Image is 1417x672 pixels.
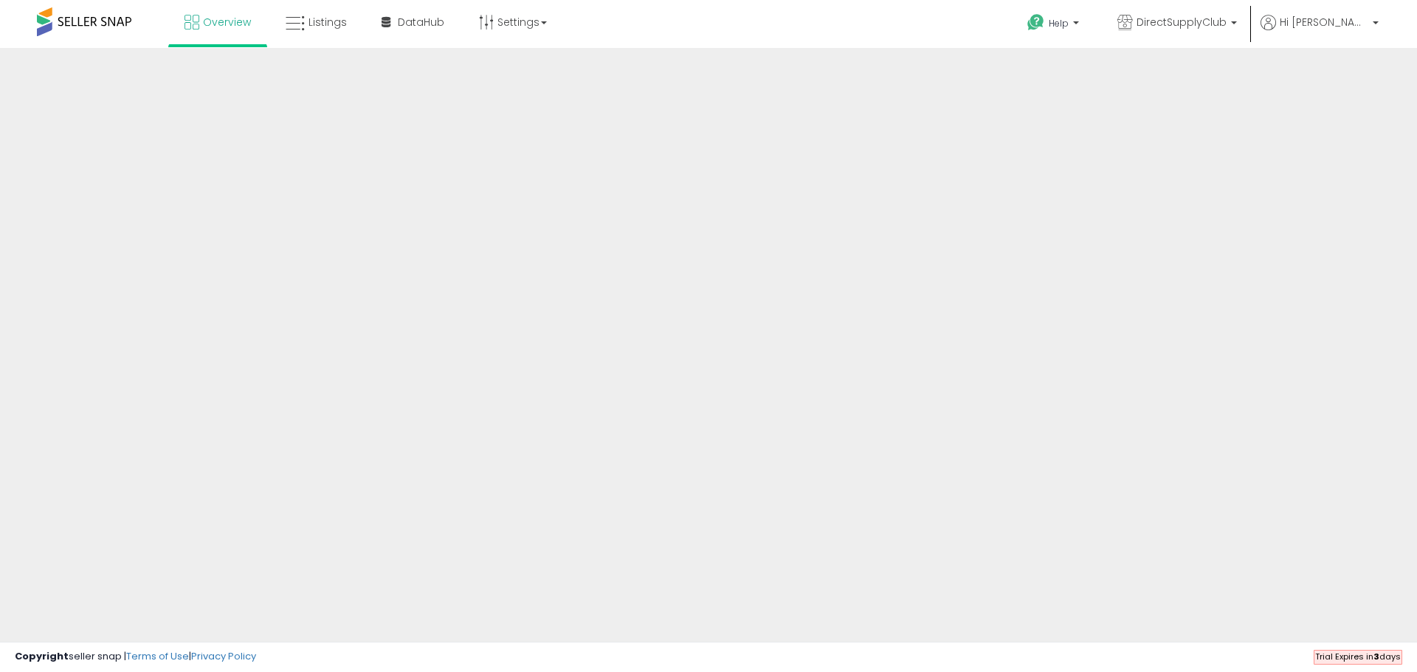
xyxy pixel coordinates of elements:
div: seller snap | | [15,650,256,664]
span: Overview [203,15,251,30]
span: DirectSupplyClub [1137,15,1227,30]
span: DataHub [398,15,444,30]
span: Help [1049,17,1069,30]
a: Terms of Use [126,649,189,663]
b: 3 [1373,651,1379,662]
a: Privacy Policy [191,649,256,663]
span: Hi [PERSON_NAME] [1280,15,1368,30]
span: Listings [308,15,347,30]
span: Trial Expires in days [1315,651,1401,662]
a: Hi [PERSON_NAME] [1261,15,1379,48]
strong: Copyright [15,649,69,663]
i: Get Help [1027,13,1045,32]
a: Help [1016,2,1094,48]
